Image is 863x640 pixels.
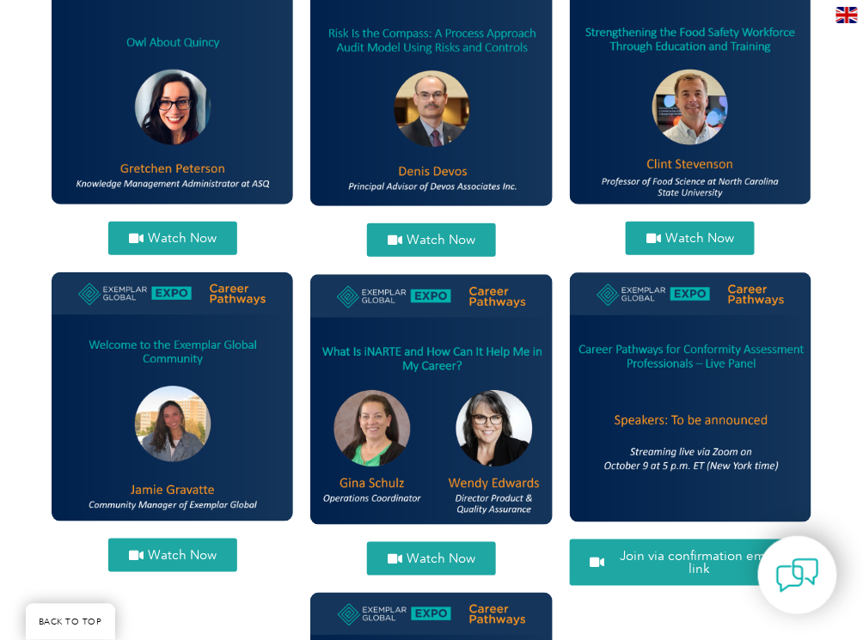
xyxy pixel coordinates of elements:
[108,222,237,255] a: Watch Now
[310,274,552,525] img: gina and wendy
[26,604,115,640] a: BACK TO TOP
[367,223,496,257] a: Watch Now
[609,550,791,576] span: Join via confirmation email link
[108,539,237,572] a: Watch Now
[665,232,734,245] span: Watch Now
[407,552,475,565] span: Watch Now
[367,542,496,576] a: Watch Now
[52,272,293,521] img: jamie
[836,7,858,23] img: en
[407,234,475,247] span: Watch Now
[776,554,819,597] img: contact-chat.png
[570,272,811,522] img: NY
[148,549,217,562] span: Watch Now
[626,222,755,255] a: Watch Now
[148,232,217,245] span: Watch Now
[570,539,811,586] a: Join via confirmation email link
